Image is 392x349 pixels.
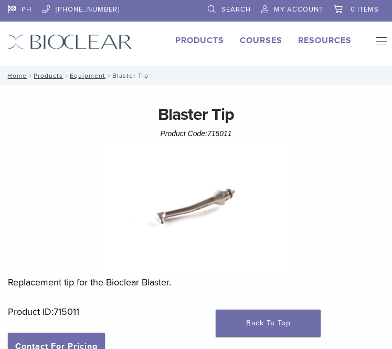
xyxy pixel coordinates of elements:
[8,102,384,127] h1: Blaster Tip
[160,129,231,138] span: Product Code:
[367,34,384,54] nav: Primary Navigation
[63,73,70,78] span: /
[221,5,251,14] span: Search
[240,35,282,46] a: Courses
[34,72,63,79] a: Products
[105,73,112,78] span: /
[70,72,105,79] a: Equipment
[4,72,27,79] a: Home
[102,140,290,274] img: Blaster Tip-1
[298,35,352,46] a: Resources
[8,306,54,317] span: Product ID:
[351,5,379,14] span: 0 items
[175,35,224,46] a: Products
[207,129,232,138] span: 715011
[56,5,120,14] span: [PHONE_NUMBER]
[27,73,34,78] span: /
[8,34,132,49] img: Bioclear
[274,5,323,14] span: My Account
[54,306,79,317] span: 715011
[216,310,321,337] a: Back To Top
[8,274,384,290] p: Replacement tip for the Bioclear Blaster.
